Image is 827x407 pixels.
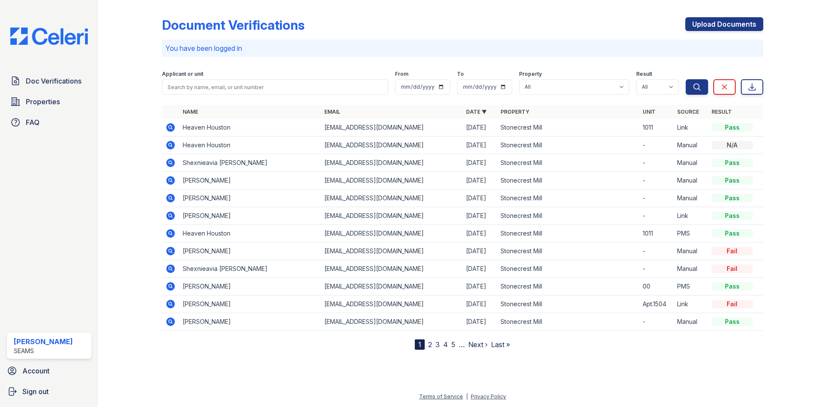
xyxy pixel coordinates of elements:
a: Date ▼ [466,109,487,115]
td: [PERSON_NAME] [179,278,321,295]
a: Result [712,109,732,115]
span: Doc Verifications [26,76,81,86]
td: - [639,260,674,278]
span: … [459,339,465,350]
a: 4 [443,340,448,349]
a: Sign out [3,383,95,400]
td: [PERSON_NAME] [179,190,321,207]
a: 2 [428,340,432,349]
td: Shexnieavia [PERSON_NAME] [179,260,321,278]
div: Pass [712,176,753,185]
td: Link [674,295,708,313]
div: [PERSON_NAME] [14,336,73,347]
td: [DATE] [463,172,497,190]
td: Shexnieavia [PERSON_NAME] [179,154,321,172]
td: Stonecrest Mill [497,119,639,137]
td: [DATE] [463,260,497,278]
td: [EMAIL_ADDRESS][DOMAIN_NAME] [321,278,463,295]
div: SEAMS [14,347,73,355]
td: Manual [674,190,708,207]
div: Pass [712,123,753,132]
td: [DATE] [463,137,497,154]
div: Fail [712,247,753,255]
div: Pass [712,229,753,238]
div: | [466,393,468,400]
td: [DATE] [463,295,497,313]
img: CE_Logo_Blue-a8612792a0a2168367f1c8372b55b34899dd931a85d93a1a3d3e32e68fde9ad4.png [3,28,95,45]
div: 1 [415,339,425,350]
span: Sign out [22,386,49,397]
label: To [457,71,464,78]
td: [DATE] [463,242,497,260]
td: Stonecrest Mill [497,172,639,190]
td: Heaven Houston [179,119,321,137]
div: Pass [712,317,753,326]
td: Link [674,207,708,225]
td: [PERSON_NAME] [179,295,321,313]
div: Fail [712,264,753,273]
a: 5 [451,340,455,349]
td: [DATE] [463,119,497,137]
label: From [395,71,408,78]
td: Manual [674,260,708,278]
td: Apt.1504 [639,295,674,313]
div: Pass [712,194,753,202]
td: - [639,137,674,154]
td: [DATE] [463,225,497,242]
td: [DATE] [463,313,497,331]
td: Stonecrest Mill [497,137,639,154]
td: [DATE] [463,190,497,207]
td: [DATE] [463,207,497,225]
td: [EMAIL_ADDRESS][DOMAIN_NAME] [321,207,463,225]
td: Heaven Houston [179,225,321,242]
td: - [639,190,674,207]
td: [PERSON_NAME] [179,242,321,260]
a: Properties [7,93,91,110]
a: Last » [491,340,510,349]
td: Stonecrest Mill [497,190,639,207]
td: [DATE] [463,278,497,295]
td: PMS [674,278,708,295]
td: [EMAIL_ADDRESS][DOMAIN_NAME] [321,225,463,242]
td: [EMAIL_ADDRESS][DOMAIN_NAME] [321,190,463,207]
td: Link [674,119,708,137]
td: Stonecrest Mill [497,154,639,172]
td: 00 [639,278,674,295]
td: Stonecrest Mill [497,225,639,242]
input: Search by name, email, or unit number [162,79,388,95]
a: Email [324,109,340,115]
a: Terms of Service [419,393,463,400]
td: Manual [674,313,708,331]
td: [PERSON_NAME] [179,313,321,331]
a: Source [677,109,699,115]
td: [DATE] [463,154,497,172]
div: Document Verifications [162,17,305,33]
td: - [639,313,674,331]
a: Privacy Policy [471,393,506,400]
td: Manual [674,242,708,260]
td: [EMAIL_ADDRESS][DOMAIN_NAME] [321,119,463,137]
td: [EMAIL_ADDRESS][DOMAIN_NAME] [321,172,463,190]
span: Properties [26,96,60,107]
td: [EMAIL_ADDRESS][DOMAIN_NAME] [321,295,463,313]
span: FAQ [26,117,40,127]
td: [PERSON_NAME] [179,172,321,190]
div: Pass [712,282,753,291]
div: N/A [712,141,753,149]
td: Stonecrest Mill [497,295,639,313]
label: Result [636,71,652,78]
td: Heaven Houston [179,137,321,154]
a: Property [501,109,529,115]
td: [EMAIL_ADDRESS][DOMAIN_NAME] [321,154,463,172]
td: - [639,172,674,190]
div: Fail [712,300,753,308]
td: Stonecrest Mill [497,242,639,260]
label: Applicant or unit [162,71,203,78]
a: Name [183,109,198,115]
td: - [639,154,674,172]
td: [EMAIL_ADDRESS][DOMAIN_NAME] [321,313,463,331]
a: Doc Verifications [7,72,91,90]
div: Pass [712,158,753,167]
td: [EMAIL_ADDRESS][DOMAIN_NAME] [321,260,463,278]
